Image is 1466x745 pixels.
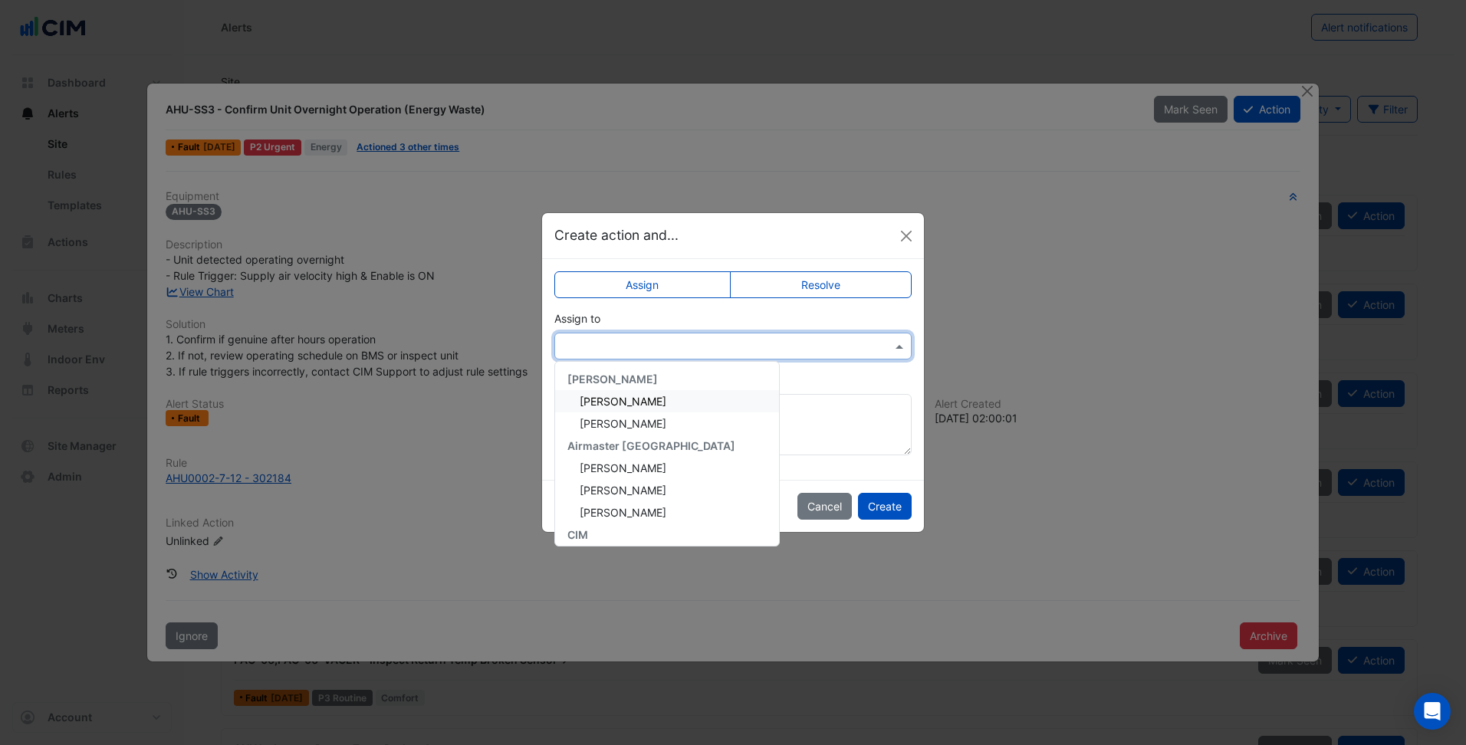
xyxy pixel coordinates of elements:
label: Assign [554,271,731,298]
ng-dropdown-panel: Options list [554,361,780,546]
div: Open Intercom Messenger [1414,693,1451,730]
span: [PERSON_NAME] [580,395,666,408]
span: Airmaster [GEOGRAPHIC_DATA] [567,439,735,452]
span: [PERSON_NAME] [580,484,666,497]
span: [PERSON_NAME] [567,372,658,386]
span: [PERSON_NAME] [580,461,666,474]
span: [PERSON_NAME] [580,417,666,430]
label: Resolve [730,271,912,298]
button: Create [858,493,912,520]
span: CIM [567,528,588,541]
label: Assign to [554,310,600,327]
button: Close [895,225,918,248]
h5: Create action and... [554,225,679,245]
button: Cancel [797,493,852,520]
span: [PERSON_NAME] [580,506,666,519]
